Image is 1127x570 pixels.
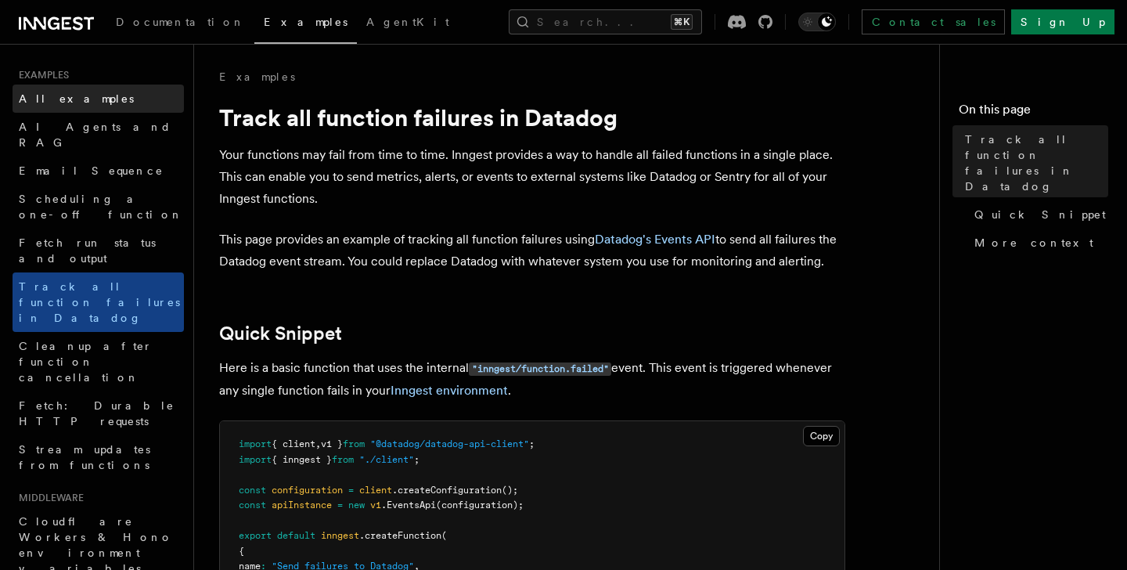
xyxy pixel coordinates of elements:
span: = [348,485,354,496]
p: This page provides an example of tracking all function failures using to send all failures the Da... [219,229,845,272]
span: import [239,438,272,449]
span: Scheduling a one-off function [19,193,183,221]
a: AgentKit [357,5,459,42]
span: from [343,438,365,449]
a: Stream updates from functions [13,435,184,479]
span: .EventsApi [381,500,436,510]
a: Inngest environment [391,383,508,398]
span: { inngest } [272,454,332,465]
span: v1 } [321,438,343,449]
span: More context [974,235,1093,251]
span: Track all function failures in Datadog [19,280,180,324]
h4: On this page [959,100,1108,125]
span: "@datadog/datadog-api-client" [370,438,529,449]
span: , [315,438,321,449]
span: import [239,454,272,465]
span: .createFunction [359,530,441,541]
button: Toggle dark mode [798,13,836,31]
span: Quick Snippet [974,207,1106,222]
span: const [239,485,266,496]
a: Examples [219,69,295,85]
p: Your functions may fail from time to time. Inngest provides a way to handle all failed functions ... [219,144,845,210]
a: Contact sales [862,9,1005,34]
a: AI Agents and RAG [13,113,184,157]
span: Fetch: Durable HTTP requests [19,399,175,427]
span: configuration [272,485,343,496]
span: Examples [13,69,69,81]
span: Track all function failures in Datadog [965,132,1108,194]
p: Here is a basic function that uses the internal event. This event is triggered whenever any singl... [219,357,845,402]
span: AgentKit [366,16,449,28]
a: Quick Snippet [968,200,1108,229]
span: ; [529,438,535,449]
span: client [359,485,392,496]
span: default [277,530,315,541]
span: apiInstance [272,500,332,510]
span: Cleanup after function cancellation [19,340,153,384]
a: Fetch run status and output [13,229,184,272]
h1: Track all function failures in Datadog [219,103,845,132]
span: "./client" [359,454,414,465]
span: ( [441,530,447,541]
a: Fetch: Durable HTTP requests [13,391,184,435]
span: Stream updates from functions [19,443,150,471]
button: Search...⌘K [509,9,702,34]
span: export [239,530,272,541]
a: More context [968,229,1108,257]
span: = [337,500,343,510]
a: Track all function failures in Datadog [959,125,1108,200]
span: (); [502,485,518,496]
a: Examples [254,5,357,44]
button: Copy [803,426,840,446]
span: Middleware [13,492,84,504]
a: Quick Snippet [219,323,342,345]
a: Cleanup after function cancellation [13,332,184,391]
code: "inngest/function.failed" [469,363,611,376]
a: "inngest/function.failed" [469,360,611,375]
span: new [348,500,365,510]
a: Email Sequence [13,157,184,185]
span: const [239,500,266,510]
span: inngest [321,530,359,541]
span: Fetch run status and output [19,236,156,265]
a: Datadog's Events API [595,232,715,247]
span: v1 [370,500,381,510]
span: AI Agents and RAG [19,121,171,149]
span: { client [272,438,315,449]
span: Email Sequence [19,164,164,177]
span: from [332,454,354,465]
span: All examples [19,92,134,105]
span: ; [414,454,419,465]
span: { [239,546,244,557]
kbd: ⌘K [671,14,693,30]
span: .createConfiguration [392,485,502,496]
a: All examples [13,85,184,113]
a: Sign Up [1011,9,1114,34]
a: Documentation [106,5,254,42]
span: Examples [264,16,347,28]
a: Track all function failures in Datadog [13,272,184,332]
a: Scheduling a one-off function [13,185,184,229]
span: (configuration); [436,500,524,510]
span: Documentation [116,16,245,28]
